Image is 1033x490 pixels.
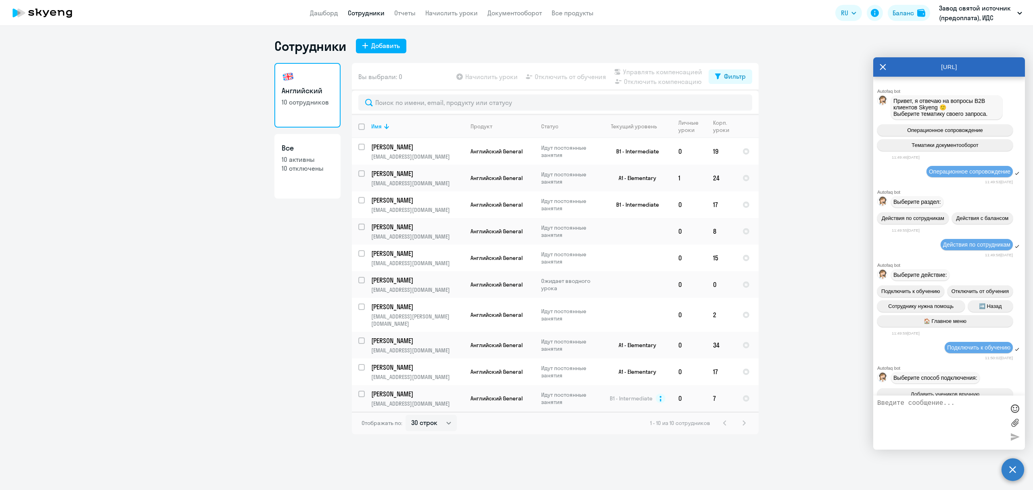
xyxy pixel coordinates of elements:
p: [PERSON_NAME] [371,169,462,178]
span: Английский General [470,228,523,235]
td: A1 - Elementary [597,332,672,358]
a: [PERSON_NAME] [371,302,464,311]
p: [EMAIL_ADDRESS][DOMAIN_NAME] [371,233,464,240]
span: 1 - 10 из 10 сотрудников [650,419,710,427]
div: Продукт [470,123,492,130]
div: Autofaq bot [877,89,1025,94]
time: 11:49:53[DATE] [985,180,1013,184]
span: Выберите способ подключения: [893,375,977,381]
time: 11:50:02[DATE] [985,356,1013,360]
p: [EMAIL_ADDRESS][DOMAIN_NAME] [371,180,464,187]
p: Идут постоянные занятия [541,197,596,212]
div: Autofaq bot [877,263,1025,268]
p: Идут постоянные занятия [541,251,596,265]
p: Идут постоянные занятия [541,308,596,322]
td: A1 - Elementary [597,358,672,385]
a: [PERSON_NAME] [371,249,464,258]
span: B1 - Intermediate [610,395,652,402]
a: [PERSON_NAME] [371,142,464,151]
div: Autofaq bot [877,190,1025,195]
span: Тематики документооборот [912,142,979,148]
p: [EMAIL_ADDRESS][DOMAIN_NAME] [371,206,464,214]
p: Ожидает вводного урока [541,277,596,292]
a: Английский10 сотрудников [274,63,341,128]
p: [PERSON_NAME] [371,222,462,231]
span: Операционное сопровождение [907,127,983,133]
span: Привет, я отвечаю на вопросы B2B клиентов Skyeng 🙂 Выберите тематику своего запроса. [893,98,988,117]
span: Подключить к обучению [881,288,940,294]
a: Отчеты [394,9,416,17]
span: Действия с балансом [956,215,1008,221]
span: Вы выбрали: 0 [358,72,402,82]
div: Продукт [470,123,534,130]
button: ➡️ Назад [968,300,1013,312]
h1: Сотрудники [274,38,346,54]
button: Сотруднику нужна помощь [877,300,965,312]
td: 8 [707,218,736,245]
a: Все10 активны10 отключены [274,134,341,199]
time: 11:49:59[DATE] [892,331,920,335]
span: ➡️ Назад [979,303,1002,309]
a: [PERSON_NAME] [371,276,464,285]
img: bot avatar [878,96,888,107]
img: bot avatar [878,373,888,384]
p: [PERSON_NAME] [371,276,462,285]
label: Лимит 10 файлов [1009,417,1021,429]
span: RU [841,8,848,18]
div: Личные уроки [678,119,701,134]
td: 1 [672,165,707,191]
a: [PERSON_NAME] [371,363,464,372]
button: Фильтр [709,69,752,84]
span: Английский General [470,395,523,402]
td: B1 - Intermediate [597,191,672,218]
button: Добавить учеников вручную [877,388,1013,400]
td: 24 [707,165,736,191]
td: 0 [672,191,707,218]
button: Добавить [356,39,406,53]
p: Идут постоянные занятия [541,224,596,239]
img: balance [917,9,925,17]
p: [PERSON_NAME] [371,142,462,151]
td: 0 [672,218,707,245]
div: Текущий уровень [611,123,657,130]
button: Тематики документооборот [877,139,1013,151]
div: Статус [541,123,558,130]
td: 17 [707,358,736,385]
p: [EMAIL_ADDRESS][DOMAIN_NAME] [371,347,464,354]
p: [PERSON_NAME] [371,249,462,258]
a: Начислить уроки [425,9,478,17]
td: 7 [707,385,736,412]
p: 10 отключены [282,164,333,173]
td: 19 [707,138,736,165]
span: Английский General [470,311,523,318]
div: Добавить [371,41,400,50]
span: Английский General [470,281,523,288]
button: Завод святой источник (предоплата), ИДС БОРЖОМИ, ООО [935,3,1026,23]
span: Операционное сопровождение [929,168,1010,175]
time: 11:49:58[DATE] [985,253,1013,257]
span: Подключить к обучению [947,344,1010,351]
input: Поиск по имени, email, продукту или статусу [358,94,752,111]
p: Идут постоянные занятия [541,391,596,406]
div: Корп. уроки [713,119,736,134]
span: Отображать по: [362,419,402,427]
button: Действия по сотрудникам [877,212,949,224]
span: Английский General [470,368,523,375]
p: 10 активны [282,155,333,164]
p: [EMAIL_ADDRESS][DOMAIN_NAME] [371,400,464,407]
td: 0 [707,271,736,298]
span: Английский General [470,174,523,182]
a: Сотрудники [348,9,385,17]
time: 11:49:46[DATE] [892,155,920,159]
td: 0 [672,298,707,332]
img: english [282,70,295,83]
td: 15 [707,245,736,271]
a: [PERSON_NAME] [371,389,464,398]
span: Отключить от обучения [951,288,1009,294]
td: 2 [707,298,736,332]
a: [PERSON_NAME] [371,336,464,345]
button: Операционное сопровождение [877,124,1013,136]
p: [PERSON_NAME] [371,336,462,345]
p: [EMAIL_ADDRESS][DOMAIN_NAME] [371,373,464,381]
span: Английский General [470,254,523,262]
